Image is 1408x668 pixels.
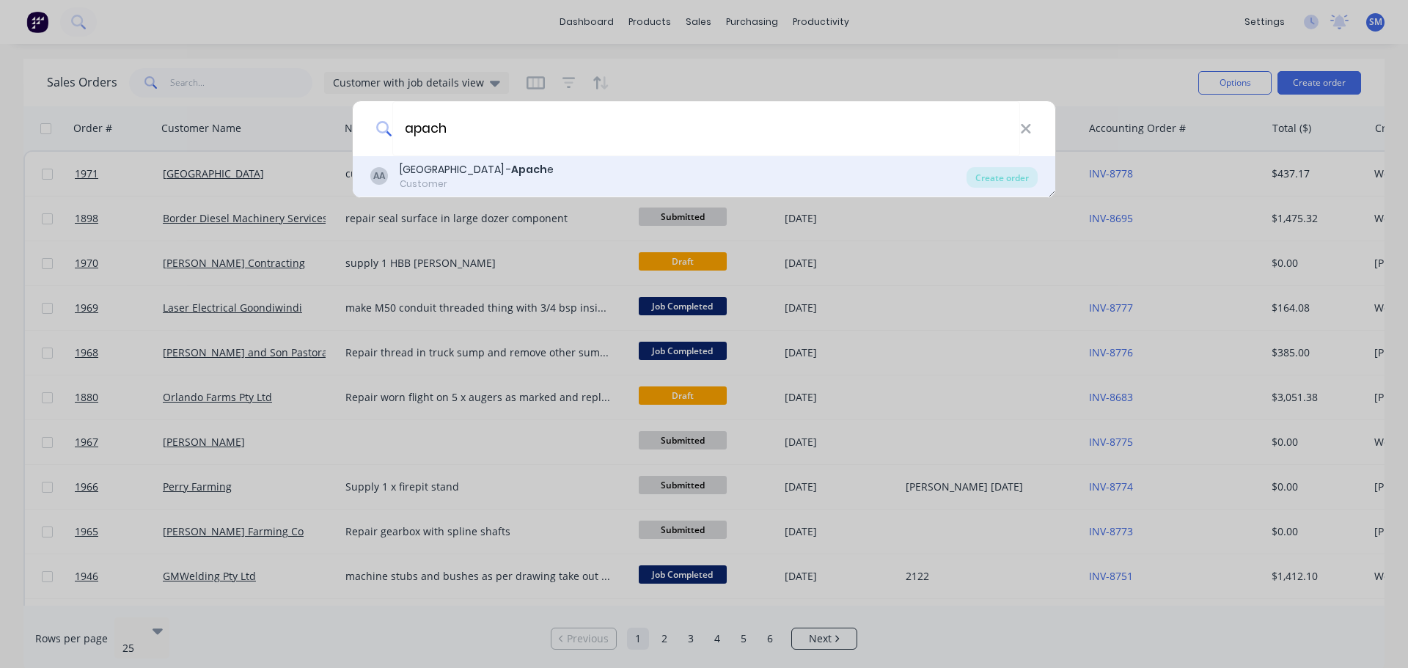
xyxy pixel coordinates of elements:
div: [GEOGRAPHIC_DATA] - e [400,162,554,177]
b: Apach [511,162,547,177]
div: AA [370,167,388,185]
div: Create order [967,167,1038,188]
input: Enter a customer name to create a new order... [392,101,1020,156]
div: Customer [400,177,554,191]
